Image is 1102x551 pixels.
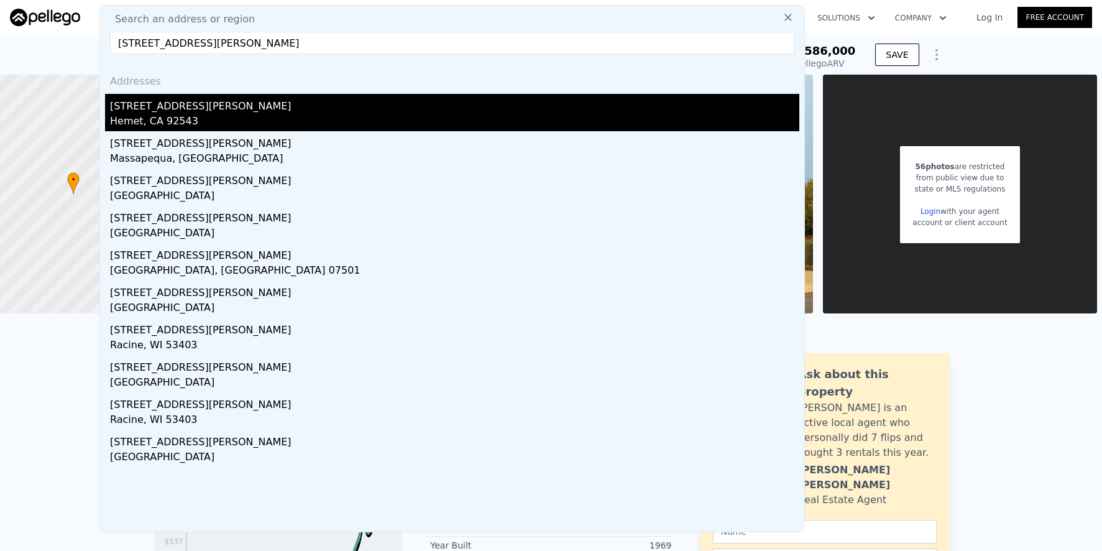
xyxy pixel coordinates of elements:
input: Name [713,520,937,544]
div: [GEOGRAPHIC_DATA] [110,300,799,318]
div: [STREET_ADDRESS][PERSON_NAME] [110,355,799,375]
div: [PERSON_NAME] [PERSON_NAME] [798,463,937,493]
a: Log In [962,11,1017,24]
a: Free Account [1017,7,1092,28]
tspan: $537 [164,537,183,546]
div: [STREET_ADDRESS][PERSON_NAME] [110,392,799,412]
div: [GEOGRAPHIC_DATA], [GEOGRAPHIC_DATA] 07501 [110,263,799,280]
span: with your agent [940,207,999,216]
div: Pellego ARV [784,57,855,70]
div: [STREET_ADDRESS][PERSON_NAME] [110,280,799,300]
button: Company [885,7,957,29]
div: Hemet, CA 92543 [110,114,799,131]
input: Enter an address, city, region, neighborhood or zip code [110,32,794,54]
div: Racine, WI 53403 [110,412,799,430]
div: Addresses [105,64,799,94]
button: Solutions [807,7,885,29]
button: SAVE [875,44,919,66]
button: Show Options [924,42,949,67]
div: [STREET_ADDRESS][PERSON_NAME] [110,318,799,338]
div: Racine, WI 53403 [110,338,799,355]
div: state or MLS regulations [912,183,1007,195]
div: Ask about this property [798,366,937,401]
div: [STREET_ADDRESS][PERSON_NAME] [110,206,799,226]
img: Pellego [10,9,80,26]
div: Real Estate Agent [798,493,887,507]
div: [GEOGRAPHIC_DATA] [110,226,799,243]
div: [GEOGRAPHIC_DATA] [110,375,799,392]
div: • [67,172,80,194]
div: [GEOGRAPHIC_DATA] [110,188,799,206]
div: [STREET_ADDRESS][PERSON_NAME] [110,430,799,450]
div: are restricted [912,161,1007,172]
div: [GEOGRAPHIC_DATA] [110,450,799,467]
a: Login [921,207,940,216]
div: [STREET_ADDRESS][PERSON_NAME] [110,131,799,151]
div: [STREET_ADDRESS][PERSON_NAME] [110,243,799,263]
div: Massapequa, [GEOGRAPHIC_DATA] [110,151,799,169]
div: [PERSON_NAME] is an active local agent who personally did 7 flips and bought 3 rentals this year. [798,401,937,460]
div: [STREET_ADDRESS][PERSON_NAME] [110,169,799,188]
span: 56 photos [915,162,954,171]
span: $2,586,000 [784,44,855,57]
span: • [67,174,80,185]
div: account or client account [912,217,1007,228]
div: [STREET_ADDRESS][PERSON_NAME] [110,94,799,114]
div: from public view due to [912,172,1007,183]
span: Search an address or region [105,12,255,27]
